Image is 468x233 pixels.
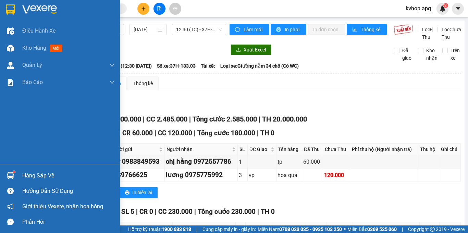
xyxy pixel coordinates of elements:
th: SL [238,144,248,155]
th: Thu hộ [418,144,439,155]
span: caret-down [455,5,461,12]
img: warehouse-icon [7,27,14,35]
div: Hàng sắp về [22,171,115,181]
span: down [109,80,115,85]
span: notification [7,203,14,210]
span: In biên lai [132,189,152,196]
div: 1 [239,158,246,166]
span: kvhop.apq [400,4,436,13]
span: Kho hàng [22,45,46,51]
span: Báo cáo [22,78,43,86]
span: Đã giao [399,47,414,62]
img: warehouse-icon [7,62,14,69]
span: Lọc Chưa Thu [439,26,462,41]
span: Người nhận [167,145,231,153]
span: TH 20.000.000 [262,115,307,123]
span: ⚪️ [344,228,346,231]
span: | [155,129,156,137]
span: copyright [430,227,435,232]
span: message [7,219,14,225]
span: Lọc Đã Thu [419,26,437,41]
button: printerIn biên lai [119,187,158,198]
img: solution-icon [7,79,14,86]
div: vp [249,171,275,179]
span: mới [50,45,62,52]
div: huy 0983849593 [110,156,163,167]
img: icon-new-feature [440,5,446,12]
span: TH 0 [260,129,274,137]
span: | [259,115,260,123]
span: | [194,208,196,215]
strong: 1900 633 818 [162,226,191,232]
span: ĐC Giao [247,224,267,232]
span: ĐC Giao [249,145,269,153]
img: 9k= [394,24,413,35]
button: downloadXuất Excel [231,44,271,55]
div: 0989766625 [110,170,163,180]
button: plus [137,3,149,15]
span: Tổng cước 230.000 [198,208,256,215]
div: chị hằng 0972557786 [166,156,236,167]
span: Miền Bắc [347,225,397,233]
span: Quản Lý [22,61,42,69]
button: caret-down [452,3,464,15]
span: CC 120.000 [158,129,192,137]
div: 120.000 [324,171,348,179]
span: Kho nhận [423,47,440,62]
span: Miền Nam [258,225,342,233]
span: SL 5 [121,208,134,215]
button: syncLàm mới [230,24,269,35]
span: | [189,115,191,123]
span: CC 2.485.000 [146,115,187,123]
sup: 2 [443,3,448,8]
span: | [196,225,197,233]
span: aim [173,6,177,11]
span: | [119,129,121,137]
span: plus [141,6,146,11]
th: Chưa Thu [323,144,350,155]
div: Hướng dẫn sử dụng [22,186,115,196]
span: printer [276,27,282,33]
div: 60.000 [303,158,322,166]
span: Người gửi [110,145,158,153]
span: question-circle [7,188,14,194]
span: | [136,208,138,215]
span: down [109,62,115,68]
span: Tài xế: [201,62,215,70]
span: bar-chart [352,27,358,33]
strong: 0708 023 035 - 0935 103 250 [279,226,342,232]
strong: 0369 525 060 [367,226,397,232]
span: CR 60.000 [122,129,153,137]
th: Ghi chú [439,144,461,155]
span: | [257,208,259,215]
span: CC 230.000 [158,208,193,215]
span: sync [235,27,241,33]
span: printer [125,190,130,196]
span: Cung cấp máy in - giấy in: [202,225,256,233]
img: logo-vxr [6,4,15,15]
span: file-add [157,6,162,11]
img: warehouse-icon [7,172,14,179]
span: Trên xe [448,47,463,62]
span: Số xe: 37H-133.03 [157,62,196,70]
span: Người gửi [109,224,166,232]
span: Làm mới [244,26,263,33]
span: CR 100.000 [106,115,141,123]
th: Đã Thu [302,144,323,155]
span: 12:30 (TC) - 37H-133.03 [176,24,222,35]
button: bar-chartThống kê [347,24,387,35]
span: Thống kê [361,26,381,33]
span: | [194,129,196,137]
span: 2 [444,3,447,8]
button: In đơn chọn [308,24,345,35]
div: Phản hồi [22,217,115,227]
div: Thống kê [133,80,153,87]
div: 3 [239,171,246,179]
img: warehouse-icon [7,45,14,52]
button: aim [169,3,181,15]
span: Chuyến: (12:30 [DATE]) [102,62,152,70]
span: Giới thiệu Vexere, nhận hoa hồng [22,202,103,211]
span: TH 0 [261,208,275,215]
input: 12/08/2025 [134,26,156,33]
th: Phí thu hộ (Người nhận trả) [350,144,419,155]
